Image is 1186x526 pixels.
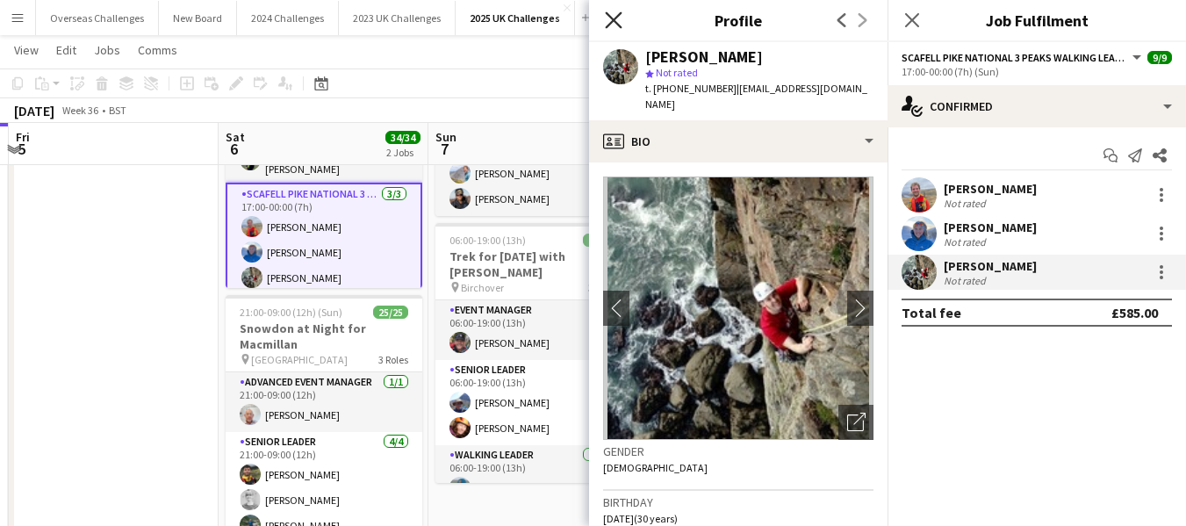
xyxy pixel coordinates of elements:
span: 6 [223,139,245,159]
span: Sat [226,129,245,145]
span: 20/20 [583,234,618,247]
span: [DEMOGRAPHIC_DATA] [603,461,708,474]
app-card-role: Scafell Pike National 3 Peaks Walking Leader3/317:00-00:00 (7h)[PERSON_NAME][PERSON_NAME][PERSON_... [226,183,422,297]
app-job-card: 06:00-19:00 (13h)20/20Trek for [DATE] with [PERSON_NAME] Birchover3 RolesEvent Manager1/106:00-19... [435,223,632,483]
div: 17:00-00:00 (7h) (Sun) [902,65,1172,78]
span: Sun [435,129,456,145]
span: [GEOGRAPHIC_DATA] [251,353,348,366]
span: 7 [433,139,456,159]
h3: Trek for [DATE] with [PERSON_NAME] [435,249,632,280]
span: [DATE] (30 years) [603,512,678,525]
span: 9/9 [1147,51,1172,64]
div: [DATE] [14,102,54,119]
button: 2023 UK Challenges [339,1,456,35]
app-card-role: Event Manager1/106:00-19:00 (13h)[PERSON_NAME] [435,300,632,360]
app-card-role: Senior Leader2/206:00-19:00 (13h)[PERSON_NAME][PERSON_NAME] [435,360,632,445]
button: 2024 Challenges [237,1,339,35]
h3: Profile [589,9,888,32]
div: [PERSON_NAME] [944,220,1037,235]
h3: Gender [603,443,873,459]
span: Edit [56,42,76,58]
div: [PERSON_NAME] [944,258,1037,274]
a: Jobs [87,39,127,61]
div: [PERSON_NAME] [645,49,763,65]
span: | [EMAIL_ADDRESS][DOMAIN_NAME] [645,82,867,111]
h3: Birthday [603,494,873,510]
img: Crew avatar or photo [603,177,873,440]
div: [PERSON_NAME] [944,181,1037,197]
span: 34/34 [385,131,420,144]
button: New Board [159,1,237,35]
div: Not rated [944,235,989,249]
div: Open photos pop-in [838,405,873,440]
span: t. [PHONE_NUMBER] [645,82,737,95]
div: £585.00 [1111,304,1158,321]
a: Edit [49,39,83,61]
div: 2 Jobs [386,146,420,159]
div: Not rated [944,274,989,287]
span: 5 [13,139,30,159]
div: Confirmed [888,85,1186,127]
span: Jobs [94,42,120,58]
div: Bio [589,120,888,162]
button: Scafell Pike National 3 Peaks Walking Leader [902,51,1144,64]
button: Overseas Challenges [36,1,159,35]
span: 25/25 [373,306,408,319]
h3: Snowdon at Night for Macmillan [226,321,422,352]
a: View [7,39,46,61]
span: Comms [138,42,177,58]
h3: Job Fulfilment [888,9,1186,32]
span: Week 36 [58,104,102,117]
app-card-role: Advanced Event Manager1/121:00-09:00 (12h)[PERSON_NAME] [226,372,422,432]
div: Not rated [944,197,989,210]
span: Birchover [461,281,504,294]
span: View [14,42,39,58]
span: 3 Roles [588,281,618,294]
button: 2025 UK Challenges [456,1,575,35]
span: 3 Roles [378,353,408,366]
div: Total fee [902,304,961,321]
span: Scafell Pike National 3 Peaks Walking Leader [902,51,1130,64]
span: Not rated [656,66,698,79]
span: 21:00-09:00 (12h) (Sun) [240,306,342,319]
a: Comms [131,39,184,61]
span: Fri [16,129,30,145]
span: 06:00-19:00 (13h) [449,234,526,247]
div: BST [109,104,126,117]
